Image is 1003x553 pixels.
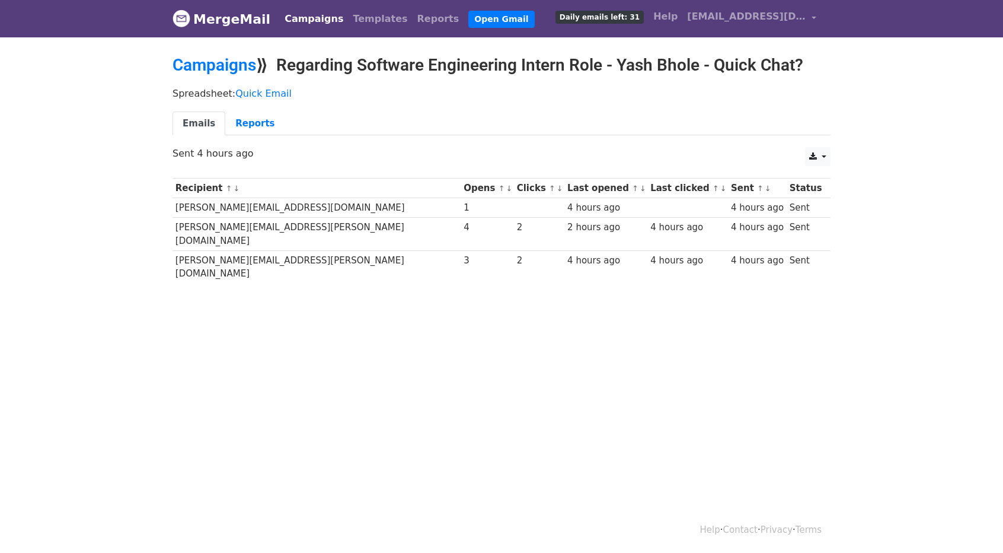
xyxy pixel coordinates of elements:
[731,254,784,268] div: 4 hours ago
[713,184,719,193] a: ↑
[280,7,348,31] a: Campaigns
[551,5,649,28] a: Daily emails left: 31
[728,179,787,198] th: Sent
[517,254,562,268] div: 2
[499,184,505,193] a: ↑
[173,198,461,218] td: [PERSON_NAME][EMAIL_ADDRESS][DOMAIN_NAME]
[567,254,644,268] div: 4 hours ago
[796,525,822,535] a: Terms
[464,254,511,268] div: 3
[233,184,239,193] a: ↓
[173,218,461,251] td: [PERSON_NAME][EMAIL_ADDRESS][PERSON_NAME][DOMAIN_NAME]
[173,112,225,136] a: Emails
[226,184,232,193] a: ↑
[173,87,830,100] p: Spreadsheet:
[682,5,821,33] a: [EMAIL_ADDRESS][DOMAIN_NAME]
[173,250,461,283] td: [PERSON_NAME][EMAIL_ADDRESS][PERSON_NAME][DOMAIN_NAME]
[173,55,256,75] a: Campaigns
[468,11,534,28] a: Open Gmail
[173,55,830,75] h2: ⟫ Regarding Software Engineering Intern Role - Yash Bhole - Quick Chat?
[555,11,644,24] span: Daily emails left: 31
[649,5,682,28] a: Help
[461,179,514,198] th: Opens
[567,201,644,215] div: 4 hours ago
[632,184,638,193] a: ↑
[723,525,758,535] a: Contact
[235,88,292,99] a: Quick Email
[517,221,562,234] div: 2
[761,525,793,535] a: Privacy
[787,198,825,218] td: Sent
[650,221,725,234] div: 4 hours ago
[650,254,725,268] div: 4 hours ago
[687,9,806,24] span: [EMAIL_ADDRESS][DOMAIN_NAME]
[506,184,512,193] a: ↓
[647,179,728,198] th: Last clicked
[640,184,646,193] a: ↓
[564,179,647,198] th: Last opened
[787,250,825,283] td: Sent
[787,179,825,198] th: Status
[413,7,464,31] a: Reports
[731,201,784,215] div: 4 hours ago
[549,184,555,193] a: ↑
[173,7,270,31] a: MergeMail
[700,525,720,535] a: Help
[464,221,511,234] div: 4
[765,184,771,193] a: ↓
[720,184,727,193] a: ↓
[173,9,190,27] img: MergeMail logo
[557,184,563,193] a: ↓
[348,7,412,31] a: Templates
[514,179,564,198] th: Clicks
[757,184,764,193] a: ↑
[464,201,511,215] div: 1
[787,218,825,251] td: Sent
[173,147,830,160] p: Sent 4 hours ago
[731,221,784,234] div: 4 hours ago
[567,221,644,234] div: 2 hours ago
[173,179,461,198] th: Recipient
[225,112,285,136] a: Reports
